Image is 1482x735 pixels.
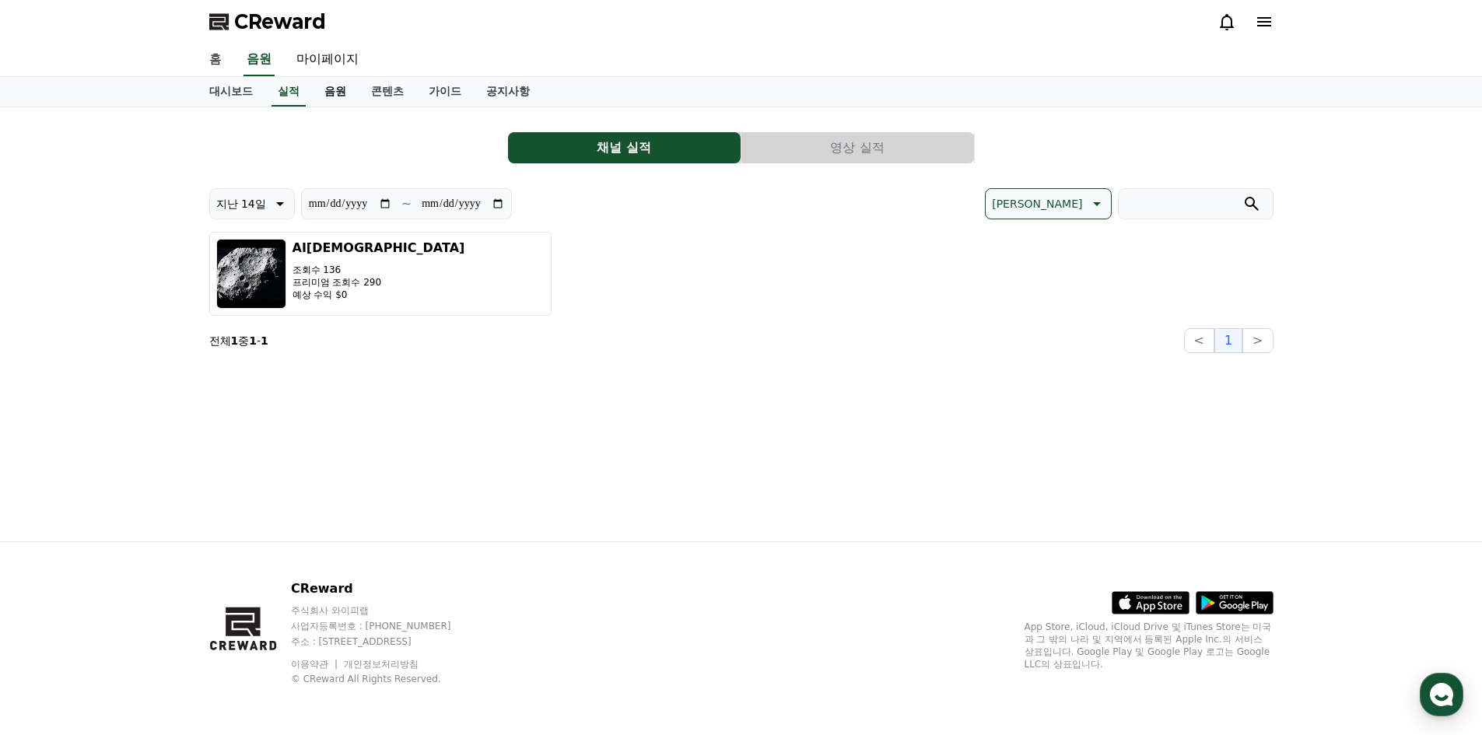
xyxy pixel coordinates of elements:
[1184,328,1214,353] button: <
[284,44,371,76] a: 마이페이지
[312,77,359,107] a: 음원
[291,579,481,598] p: CReward
[261,334,268,347] strong: 1
[291,620,481,632] p: 사업자등록번호 : [PHONE_NUMBER]
[209,188,295,219] button: 지난 14일
[209,9,326,34] a: CReward
[293,239,465,257] h3: AI[DEMOGRAPHIC_DATA]
[249,334,257,347] strong: 1
[49,516,58,529] span: 홈
[201,493,299,532] a: 설정
[416,77,474,107] a: 가이드
[741,132,975,163] a: 영상 실적
[401,194,412,213] p: ~
[103,493,201,532] a: 대화
[293,264,465,276] p: 조회수 136
[474,77,542,107] a: 공지사항
[291,635,481,648] p: 주소 : [STREET_ADDRESS]
[359,77,416,107] a: 콘텐츠
[231,334,239,347] strong: 1
[216,193,266,215] p: 지난 14일
[197,77,265,107] a: 대시보드
[1242,328,1273,353] button: >
[197,44,234,76] a: 홈
[985,188,1111,219] button: [PERSON_NAME]
[234,9,326,34] span: CReward
[209,333,268,348] p: 전체 중 -
[243,44,275,76] a: 음원
[508,132,741,163] button: 채널 실적
[291,659,340,670] a: 이용약관
[1214,328,1242,353] button: 1
[216,239,286,309] img: AI무비
[344,659,419,670] a: 개인정보처리방침
[293,276,465,289] p: 프리미엄 조회수 290
[209,232,552,316] button: AI[DEMOGRAPHIC_DATA] 조회수 136 프리미엄 조회수 290 예상 수익 $0
[5,493,103,532] a: 홈
[291,604,481,617] p: 주식회사 와이피랩
[741,132,974,163] button: 영상 실적
[142,517,161,530] span: 대화
[293,289,465,301] p: 예상 수익 $0
[291,673,481,685] p: © CReward All Rights Reserved.
[272,77,306,107] a: 실적
[1025,621,1274,670] p: App Store, iCloud, iCloud Drive 및 iTunes Store는 미국과 그 밖의 나라 및 지역에서 등록된 Apple Inc.의 서비스 상표입니다. Goo...
[240,516,259,529] span: 설정
[992,193,1082,215] p: [PERSON_NAME]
